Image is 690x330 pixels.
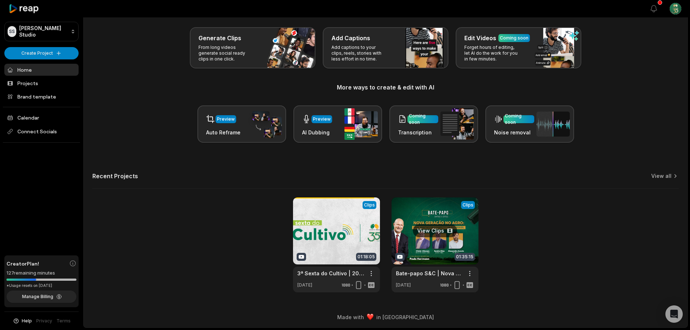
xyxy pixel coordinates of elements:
a: View all [651,172,672,180]
button: Create Project [4,47,79,59]
button: Help [13,318,32,324]
p: Forget hours of editing, let AI do the work for you in few minutes. [464,45,520,62]
button: Manage Billing [7,291,76,303]
img: heart emoji [367,314,373,320]
div: Open Intercom Messenger [665,305,683,323]
div: SS [8,26,16,37]
span: Connect Socials [4,125,79,138]
a: Brand template [4,91,79,103]
img: auto_reframe.png [248,110,282,138]
div: *Usage resets on [DATE] [7,283,76,288]
p: Add captions to your clips, reels, stories with less effort in no time. [331,45,388,62]
a: Bate-papo S&C | Nova Geração no Agro: uma vantagem competitiva do [GEOGRAPHIC_DATA] [396,270,463,277]
h3: AI Dubbing [302,129,332,136]
div: Coming soon [500,35,528,41]
h3: More ways to create & edit with AI [92,83,679,92]
img: noise_removal.png [536,112,570,137]
img: ai_dubbing.png [344,108,378,140]
div: Preview [313,116,331,122]
a: Home [4,64,79,76]
h3: Noise removal [494,129,534,136]
h3: Generate Clips [198,34,241,42]
h3: Edit Videos [464,34,496,42]
div: Coming soon [409,113,437,126]
a: Projects [4,77,79,89]
div: Preview [217,116,235,122]
div: 127 remaining minutes [7,270,76,277]
a: Calendar [4,112,79,124]
img: transcription.png [440,108,474,139]
h3: Auto Reframe [206,129,241,136]
p: [PERSON_NAME] Studio [19,25,68,38]
h3: Add Captions [331,34,370,42]
a: Terms [57,318,71,324]
h3: Transcription [398,129,438,136]
p: From long videos generate social ready clips in one click. [198,45,255,62]
span: Creator Plan! [7,260,39,267]
h2: Recent Projects [92,172,138,180]
a: 3ª Sexta do Cultivo | 2025 [297,270,364,277]
a: Privacy [36,318,52,324]
span: Help [22,318,32,324]
div: Made with in [GEOGRAPHIC_DATA] [90,313,681,321]
div: Coming soon [505,113,533,126]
